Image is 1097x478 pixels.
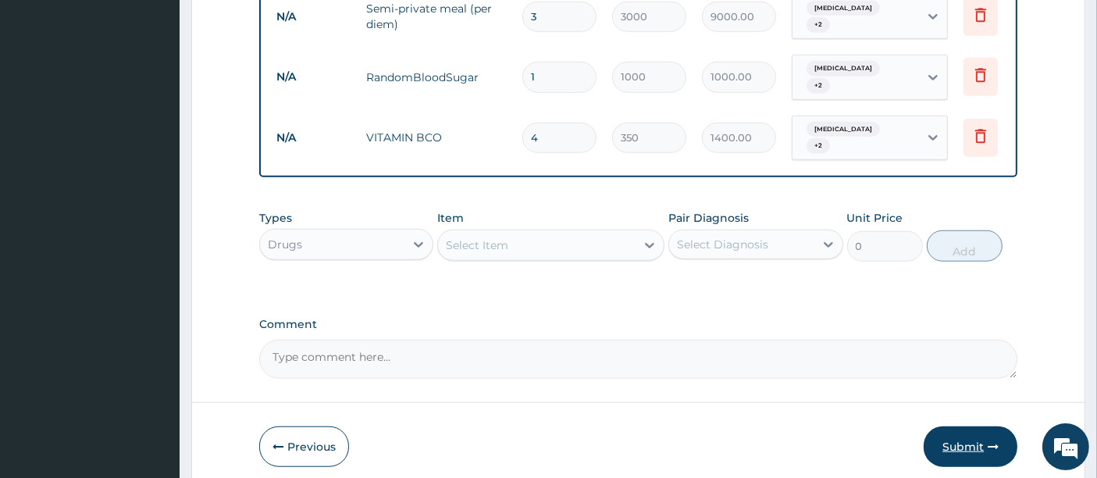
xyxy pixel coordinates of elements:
td: RandomBloodSugar [358,62,515,93]
span: + 2 [807,78,830,94]
textarea: Type your message and hit 'Enter' [8,315,297,369]
span: + 2 [807,138,830,154]
td: N/A [269,62,358,91]
button: Submit [924,426,1017,467]
label: Comment [259,318,1018,331]
div: Chat with us now [81,87,262,108]
span: [MEDICAL_DATA] [807,61,880,77]
td: VITAMIN BCO [358,122,515,153]
span: We're online! [91,141,215,298]
button: Add [927,230,1003,262]
label: Types [259,212,292,225]
span: [MEDICAL_DATA] [807,1,880,16]
div: Minimize live chat window [256,8,294,45]
span: + 2 [807,17,830,33]
label: Unit Price [847,210,903,226]
span: [MEDICAL_DATA] [807,122,880,137]
div: Select Diagnosis [677,237,768,252]
img: d_794563401_company_1708531726252_794563401 [29,78,63,117]
button: Previous [259,426,349,467]
div: Drugs [268,237,302,252]
label: Item [437,210,464,226]
td: N/A [269,123,358,152]
td: N/A [269,2,358,31]
label: Pair Diagnosis [668,210,749,226]
div: Select Item [446,237,508,253]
